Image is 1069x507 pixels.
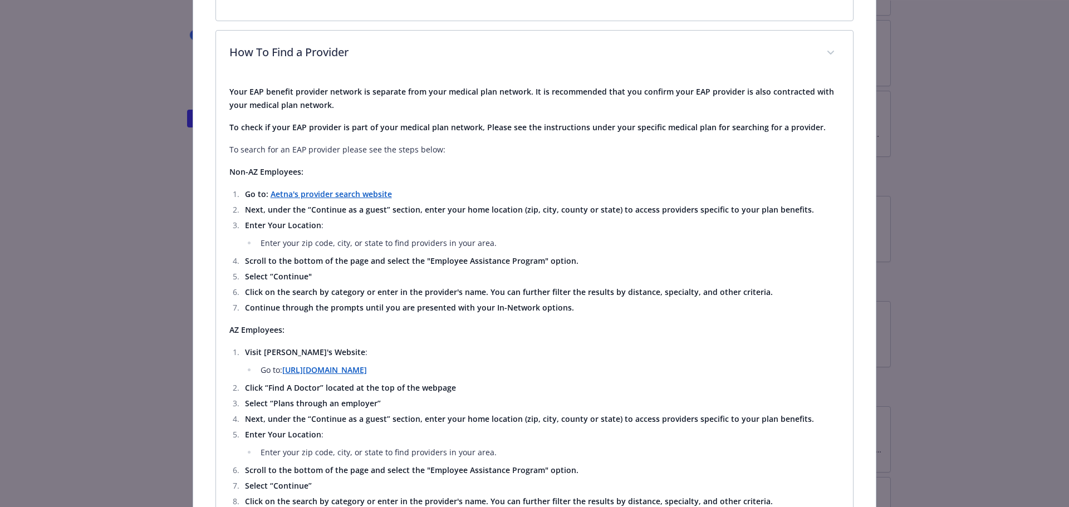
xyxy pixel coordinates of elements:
li: : [242,346,840,377]
strong: Non-AZ Employees: [229,166,303,177]
strong: To check if your EAP provider is part of your medical plan network, Please see the instructions u... [229,122,826,132]
strong: Select “Continue" [245,271,312,282]
strong: Your EAP benefit provider network is separate from your medical plan network. It is recommended t... [229,86,834,110]
li: : [242,428,840,459]
strong: Click on the search by category or enter in the provider's name. You can further filter the resul... [245,496,773,506]
strong: Go to: [245,189,268,199]
a: Aetna's provider search website [271,189,392,199]
strong: Visit [PERSON_NAME]'s Website [245,347,365,357]
strong: Click on the search by category or enter in the provider's name. You can further filter the resul... [245,287,773,297]
a: [URL][DOMAIN_NAME] [282,365,367,375]
strong: Enter Your Location [245,220,321,230]
li: : [242,219,840,250]
p: To search for an EAP provider please see the steps below: [229,143,840,156]
strong: Click “Find A Doctor” located at the top of the webpage [245,382,456,393]
div: How To Find a Provider [216,31,854,76]
strong: Scroll to the bottom of the page and select the "Employee Assistance Program" option. [245,465,578,475]
li: Enter your zip code, city, or state to find providers in your area. [257,237,840,250]
p: How To Find a Provider [229,44,813,61]
strong: Select “Plans through an employer” [245,398,381,408]
strong: Next, under the “Continue as a guest” section, enter your home location (zip, city, county or sta... [245,414,814,424]
strong: Scroll to the bottom of the page and select the "Employee Assistance Program" option. [245,255,578,266]
strong: AZ Employees: [229,324,285,335]
strong: Select “Continue” [245,480,312,491]
li: Enter your zip code, city, or state to find providers in your area. [257,446,840,459]
strong: Next, under the “Continue as a guest” section, enter your home location (zip, city, county or sta... [245,204,814,215]
strong: Enter Your Location [245,429,321,440]
li: Go to: [257,363,840,377]
strong: Continue through the prompts until you are presented with your In-Network options. [245,302,574,313]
